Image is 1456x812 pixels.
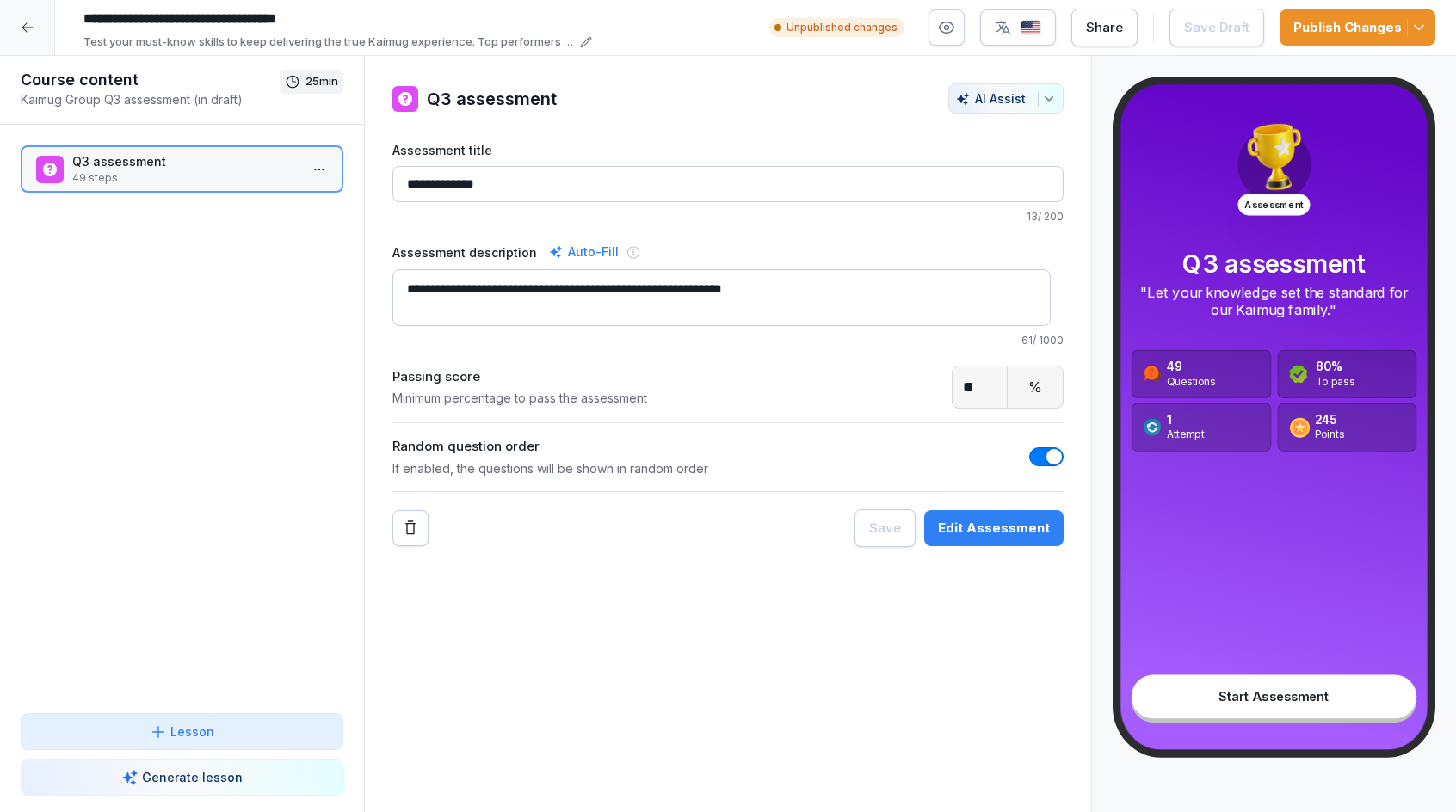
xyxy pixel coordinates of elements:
p: Minimum percentage to pass the assessment [392,390,647,407]
button: Edit Assessment [924,510,1064,546]
p: Attempt [1167,428,1205,441]
p: 49 [1167,360,1216,374]
div: Start Assessment [1132,675,1416,719]
p: 13 / 200 [392,209,1064,225]
label: Assessment description [392,243,537,261]
p: 49 steps [72,170,299,186]
p: Kaimug Group Q3 assessment (in draft) [21,90,280,108]
button: AI Assist [948,83,1064,114]
p: 1 [1167,413,1205,427]
p: 25 min [305,73,338,90]
div: Q3 assessment49 steps [21,145,343,193]
p: Lesson [170,723,214,741]
div: Share [1086,18,1123,37]
div: Edit Assessment [938,519,1050,538]
img: assessment_coin.svg [1289,416,1311,438]
button: Generate lesson [21,759,343,796]
button: Share [1071,9,1138,46]
p: Questions [1167,374,1216,388]
button: Publish Changes [1280,9,1435,46]
img: assessment_attempt.svg [1143,418,1162,437]
p: To pass [1316,374,1354,388]
div: Save [869,519,901,538]
input: Passing Score [953,366,1008,408]
h1: Course content [21,70,280,90]
p: Points [1315,428,1345,441]
p: Test your must-know skills to keep delivering the true Kaimug experience. Top performers will rec... [83,34,575,51]
p: 61 / 1000 [392,333,1064,348]
p: Unpublished changes [787,20,898,35]
p: 245 [1315,413,1345,427]
img: assessment_check.svg [1289,365,1308,384]
button: Save Draft [1169,9,1264,46]
h1: Q3 assessment [427,86,557,112]
p: Assessment [1237,194,1310,215]
p: "Let your knowledge set the standard for our Kaimug family." [1132,285,1416,319]
button: Lesson [21,713,343,750]
label: Assessment title [392,141,1064,159]
p: Passing score [392,367,647,387]
div: % [1008,366,1063,408]
button: Save [854,509,916,547]
div: AI Assist [956,91,1056,106]
p: Q3 assessment [1132,250,1416,279]
div: Publish Changes [1293,18,1422,37]
p: 80 % [1316,360,1354,374]
p: Generate lesson [142,768,243,786]
p: Q3 assessment [72,152,299,170]
p: If enabled, the questions will be shown in random order [392,460,708,477]
button: Remove [392,510,429,546]
div: Auto-Fill [546,242,622,262]
img: us.svg [1021,20,1041,36]
div: Save Draft [1184,18,1249,37]
p: Random question order [392,437,708,457]
img: assessment_question.svg [1143,365,1162,384]
img: trophy.png [1236,118,1313,196]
